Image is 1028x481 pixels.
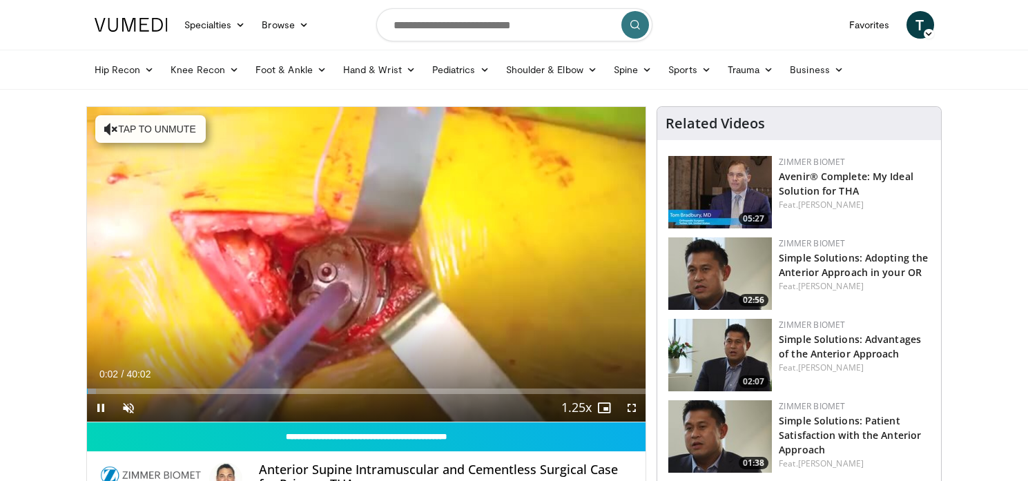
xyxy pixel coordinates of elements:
[247,56,335,84] a: Foot & Ankle
[668,319,772,391] img: 56e6ec17-0c16-4c01-a1de-debe52bb35a1.150x105_q85_crop-smart_upscale.jpg
[87,107,646,422] video-js: Video Player
[779,319,845,331] a: Zimmer Biomet
[253,11,317,39] a: Browse
[126,369,151,380] span: 40:02
[87,394,115,422] button: Pause
[779,414,921,456] a: Simple Solutions: Patient Satisfaction with the Anterior Approach
[99,369,118,380] span: 0:02
[498,56,605,84] a: Shoulder & Elbow
[739,294,768,306] span: 02:56
[618,394,646,422] button: Fullscreen
[590,394,618,422] button: Enable picture-in-picture mode
[668,400,772,473] img: 0f433ef4-89a8-47df-8433-26a6cf8e8085.150x105_q85_crop-smart_upscale.jpg
[779,362,930,374] div: Feat.
[779,156,845,168] a: Zimmer Biomet
[798,362,864,373] a: [PERSON_NAME]
[798,280,864,292] a: [PERSON_NAME]
[841,11,898,39] a: Favorites
[668,319,772,391] a: 02:07
[739,457,768,469] span: 01:38
[779,333,921,360] a: Simple Solutions: Advantages of the Anterior Approach
[122,369,124,380] span: /
[779,400,845,412] a: Zimmer Biomet
[660,56,719,84] a: Sports
[95,115,206,143] button: Tap to unmute
[563,394,590,422] button: Playback Rate
[335,56,424,84] a: Hand & Wrist
[668,400,772,473] a: 01:38
[87,389,646,394] div: Progress Bar
[668,237,772,310] img: 10d808f3-0ef9-4f3e-97fe-674a114a9830.150x105_q85_crop-smart_upscale.jpg
[115,394,142,422] button: Unmute
[668,156,772,228] a: 05:27
[906,11,934,39] a: T
[176,11,254,39] a: Specialties
[798,199,864,210] a: [PERSON_NAME]
[739,375,768,388] span: 02:07
[739,213,768,225] span: 05:27
[779,237,845,249] a: Zimmer Biomet
[162,56,247,84] a: Knee Recon
[95,18,168,32] img: VuMedi Logo
[376,8,652,41] input: Search topics, interventions
[605,56,660,84] a: Spine
[424,56,498,84] a: Pediatrics
[779,280,930,293] div: Feat.
[668,237,772,310] a: 02:56
[779,251,928,279] a: Simple Solutions: Adopting the Anterior Approach in your OR
[779,170,913,197] a: Avenir® Complete: My Ideal Solution for THA
[779,199,930,211] div: Feat.
[719,56,782,84] a: Trauma
[798,458,864,469] a: [PERSON_NAME]
[779,458,930,470] div: Feat.
[666,115,765,132] h4: Related Videos
[86,56,163,84] a: Hip Recon
[668,156,772,228] img: 34658faa-42cf-45f9-ba82-e22c653dfc78.150x105_q85_crop-smart_upscale.jpg
[782,56,852,84] a: Business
